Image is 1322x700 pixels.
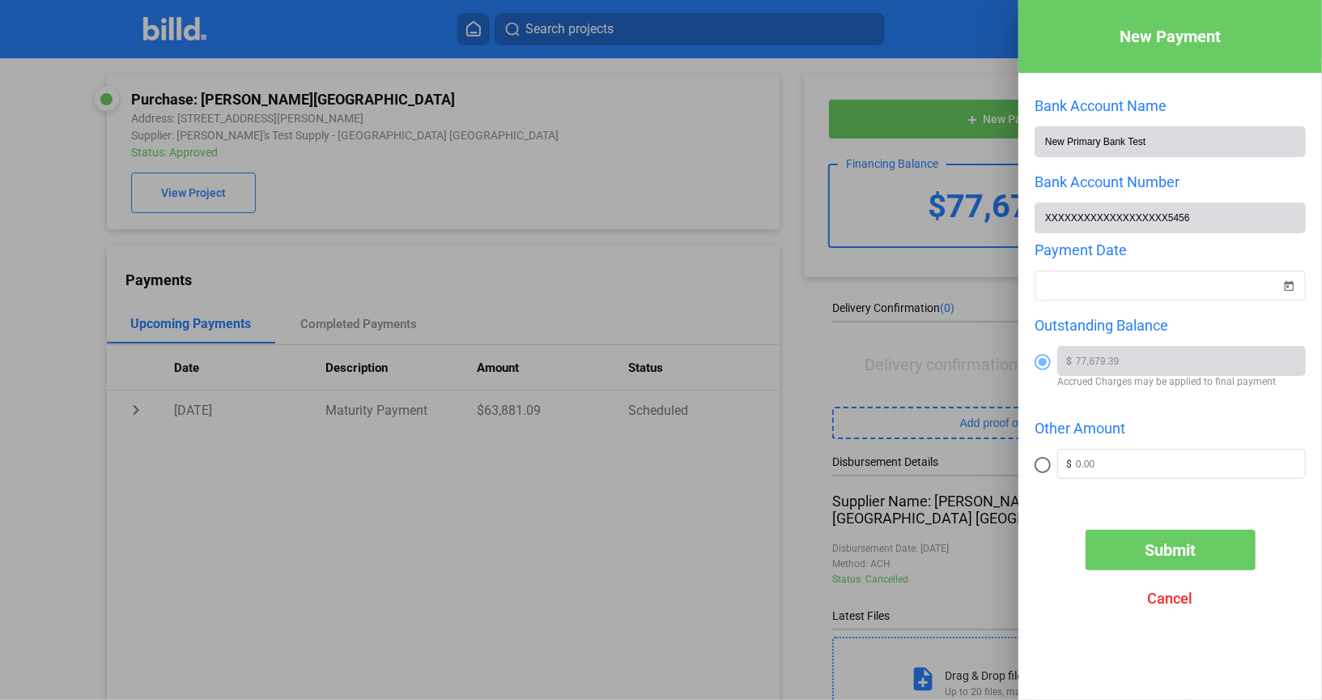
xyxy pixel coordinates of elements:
input: 0.00 [1076,347,1305,371]
span: Submit [1145,540,1196,560]
div: Bank Account Number [1035,173,1306,190]
button: Open calendar [1281,268,1297,284]
div: Payment Date [1035,241,1306,258]
input: 0.00 [1076,450,1305,474]
span: Accrued Charges may be applied to final payment [1057,376,1306,387]
button: Submit [1086,530,1256,570]
div: Other Amount [1035,420,1306,437]
div: Outstanding Balance [1035,317,1306,334]
button: Cancel [1086,578,1256,619]
span: $ [1058,347,1076,375]
span: $ [1058,450,1076,478]
div: Bank Account Name [1035,97,1306,114]
span: Cancel [1148,590,1193,607]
